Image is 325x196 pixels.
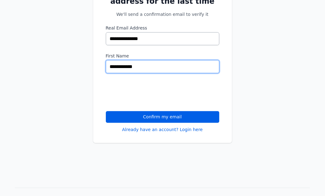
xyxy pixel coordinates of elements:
p: We'll send a confirmation email to verify it [106,11,219,17]
label: Real Email Address [106,25,219,31]
iframe: reCAPTCHA [106,81,200,105]
button: Confirm my email [106,111,219,123]
a: Already have an account? Login here [122,127,203,133]
label: First Name [106,53,219,59]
